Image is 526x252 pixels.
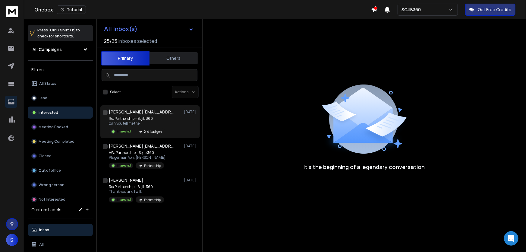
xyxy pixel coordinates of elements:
[39,183,65,187] p: Wrong person
[28,179,93,191] button: Wrong person
[109,109,175,115] h1: [PERSON_NAME][EMAIL_ADDRESS][PERSON_NAME][DOMAIN_NAME]
[109,150,165,155] p: AW: Partnership – Sojib 360
[104,26,137,32] h1: All Inbox(s)
[28,150,93,162] button: Closed
[99,23,199,35] button: All Inbox(s)
[28,193,93,206] button: Not Interested
[28,121,93,133] button: Meeting Booked
[117,197,131,202] p: Interested
[6,234,18,246] button: S
[109,116,165,121] p: Re: Partnership – Sojib 360
[37,27,80,39] p: Press to check for shortcuts.
[39,81,56,86] p: All Status
[109,189,164,194] p: Thank you and I will.
[39,242,44,247] p: All
[39,110,58,115] p: Interested
[109,177,143,183] h1: [PERSON_NAME]
[28,78,93,90] button: All Status
[109,155,165,160] p: Pls german Von: [PERSON_NAME]
[28,136,93,148] button: Meeting Completed
[28,65,93,74] h3: Filters
[465,4,515,16] button: Get Free Credits
[144,164,161,168] p: Partnership
[117,163,131,168] p: Interested
[504,231,518,246] div: Open Intercom Messenger
[39,197,65,202] p: Not Interested
[144,129,162,134] p: 2nd lead gen
[304,163,425,171] p: It’s the beginning of a legendary conversation
[150,52,198,65] button: Others
[109,121,165,126] p: Can you tell me the
[39,125,68,129] p: Meeting Booked
[49,27,75,33] span: Ctrl + Shift + k
[101,51,150,65] button: Primary
[402,7,423,13] p: SOJIB360
[57,5,86,14] button: Tutorial
[184,110,197,114] p: [DATE]
[104,37,117,45] span: 25 / 25
[28,238,93,250] button: All
[144,198,161,202] p: Partnership
[184,144,197,148] p: [DATE]
[28,164,93,177] button: Out of office
[118,37,157,45] h3: Inboxes selected
[117,129,131,134] p: Interested
[31,207,61,213] h3: Custom Labels
[184,178,197,183] p: [DATE]
[109,184,164,189] p: Re: Partnership – Sojib 360
[28,224,93,236] button: Inbox
[28,43,93,56] button: All Campaigns
[39,139,74,144] p: Meeting Completed
[28,92,93,104] button: Lead
[39,228,49,232] p: Inbox
[110,90,121,94] label: Select
[109,143,175,149] h1: [PERSON_NAME][EMAIL_ADDRESS][DOMAIN_NAME]
[34,5,371,14] div: Onebox
[33,46,62,53] h1: All Campaigns
[39,168,61,173] p: Out of office
[39,154,52,158] p: Closed
[39,96,47,100] p: Lead
[28,107,93,119] button: Interested
[478,7,511,13] p: Get Free Credits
